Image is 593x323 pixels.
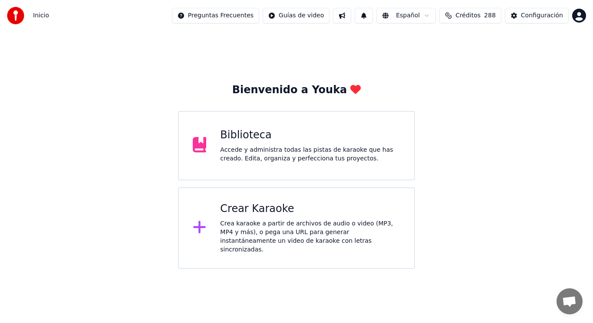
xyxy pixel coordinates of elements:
button: Preguntas Frecuentes [172,8,259,23]
div: Bienvenido a Youka [232,83,361,97]
a: Chat abierto [557,288,583,314]
div: Configuración [521,11,563,20]
div: Crea karaoke a partir de archivos de audio o video (MP3, MP4 y más), o pega una URL para generar ... [220,219,400,254]
nav: breadcrumb [33,11,49,20]
img: youka [7,7,24,24]
span: Créditos [455,11,481,20]
button: Configuración [505,8,569,23]
div: Crear Karaoke [220,202,400,216]
span: Inicio [33,11,49,20]
div: Accede y administra todas las pistas de karaoke que has creado. Edita, organiza y perfecciona tus... [220,146,400,163]
button: Guías de video [263,8,329,23]
span: 288 [484,11,496,20]
button: Créditos288 [439,8,501,23]
div: Biblioteca [220,128,400,142]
